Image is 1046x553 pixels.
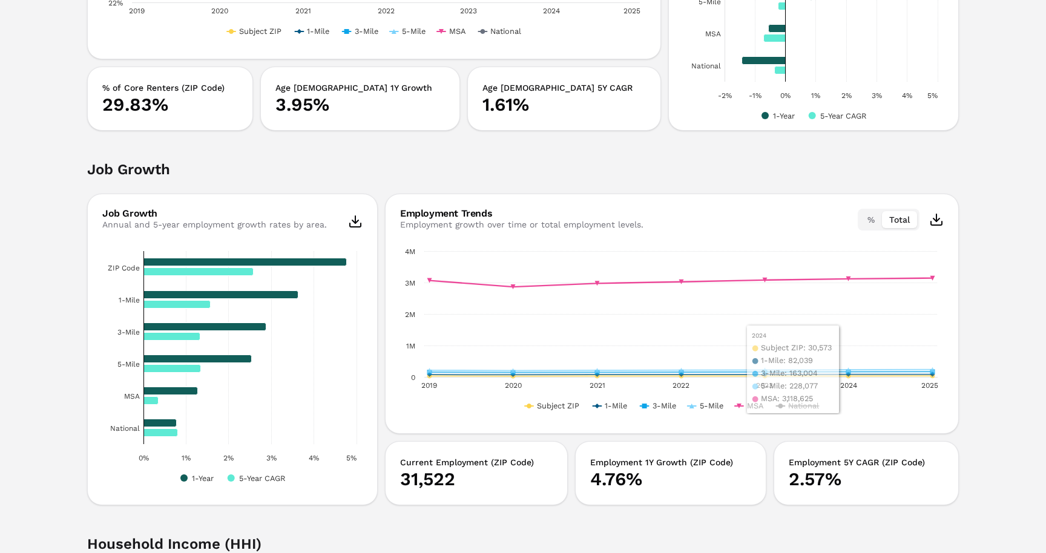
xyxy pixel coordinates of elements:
p: 4.76% [590,468,752,490]
div: Annual and 5-year employment growth rates by area. [102,218,327,231]
text: -2% [718,91,732,100]
text: National [490,27,521,36]
text: 4M [405,247,415,256]
div: Employment growth over time or total employment levels. [400,218,643,231]
text: ZIP Code [108,264,140,272]
path: 2024, 228,077. 5-Mile. [846,367,851,372]
path: 2023, 29,184. Subject ZIP. [763,373,768,378]
text: 5% [927,91,938,100]
path: 2025, 235,058. 5-Mile. [930,367,935,372]
text: Subject ZIP [537,401,579,410]
text: 1-Year [773,111,795,120]
path: National, 0.008019. 5-Year CAGR. [144,429,178,437]
h3: Employment 5Y CAGR (ZIP Code) [789,456,944,468]
text: 1% [182,454,191,462]
path: 2020, 71,668. 1-Mile. [511,372,516,377]
text: 1-Year [192,474,214,483]
g: 5-Mile, line 4 of 6 with 7 data points. [427,367,935,373]
path: 2022, 3,024,715. MSA. [679,280,684,284]
g: 5-Year CAGR, bar series 2 of 2 with 6 bars. [144,268,254,437]
text: National [691,62,721,70]
div: Job Growth [102,209,327,218]
button: % [860,211,882,228]
path: 3-Mile, 0.0288. 1-Year. [144,323,266,331]
text: 3% [872,91,882,100]
path: MSA, 0.003419. 5-Year CAGR. [144,397,159,405]
p: 1.61% [482,94,646,116]
text: 1-Mile [119,296,140,304]
svg: Interactive chart [400,245,944,414]
text: 2M [405,310,415,319]
path: 5-Mile, 0.0253. 1-Year. [144,355,252,363]
div: Chart. Highcharts interactive chart. [400,245,944,414]
path: 2021, 210,099. 5-Mile. [595,368,600,373]
p: 31,522 [400,468,553,490]
h3: Age [DEMOGRAPHIC_DATA] 5Y CAGR [482,82,646,94]
path: 2021, 74,803. 1-Mile. [595,372,600,377]
text: 2022 [673,381,689,390]
p: 29.83% [102,94,238,116]
text: 2% [223,454,234,462]
path: 2023, 3,079,460. MSA. [763,278,768,283]
text: 2025 [921,381,938,390]
path: ZIP Code, 0.025723. 5-Year CAGR. [144,268,254,276]
path: 2020, 2,863,621. MSA. [511,284,516,289]
path: MSA, -0.007091. 5-Year CAGR. [764,34,786,42]
text: 4% [309,454,319,462]
text: 2020 [505,381,522,390]
text: National [788,401,819,410]
path: 2022, 28,340. Subject ZIP. [679,374,684,379]
p: 2.57% [789,468,944,490]
text: 2024 [543,7,560,15]
path: 5-Mile, -0.002416. 5-Year CAGR. [778,2,786,10]
text: Subject ZIP [239,27,281,36]
text: 3% [266,454,277,462]
g: 1-Year, bar series 1 of 2 with 6 bars. [144,258,347,427]
text: 2020 [211,7,228,15]
path: 5-Mile, 0.013383. 5-Year CAGR. [144,365,201,373]
path: 2019, 213,409. 5-Mile. [427,368,432,373]
text: 1M [406,342,415,350]
text: 2019 [421,381,437,390]
text: 2023 [756,381,773,390]
path: 2025, 3,141,804. MSA. [930,276,935,281]
text: 3-Mile [653,401,676,410]
h3: Age [DEMOGRAPHIC_DATA] 1Y Growth [275,82,446,94]
path: 3-Mile, 0.013292. 5-Year CAGR. [144,333,200,341]
path: 1-Mile, 0.0363. 1-Year. [144,291,298,299]
h3: Current Employment (ZIP Code) [400,456,553,468]
text: 2% [841,91,852,100]
path: 2024, 3,118,625. MSA. [846,276,851,281]
svg: Interactive chart [102,245,363,487]
path: 1-Mile, 0.015747. 5-Year CAGR. [144,301,211,309]
h3: Employment 1Y Growth (ZIP Code) [590,456,752,468]
text: MSA [747,401,764,410]
path: MSA, -0.0055. 1-Year. [769,25,786,33]
text: 2023 [460,7,477,15]
text: MSA [705,30,721,38]
g: MSA, line 5 of 6 with 7 data points. [427,276,935,289]
text: -1% [749,91,761,100]
path: 2021, 2,974,688. MSA. [595,281,600,286]
text: MSA [124,392,140,401]
text: 4% [902,91,912,100]
text: 5-Year CAGR [820,111,867,120]
text: 2022 [378,7,395,15]
text: 5-Year CAGR [239,474,286,483]
text: 2019 [129,7,145,15]
p: 3.95% [275,94,446,116]
h3: % of Core Renters (ZIP Code) [102,82,238,94]
text: 2021 [590,381,605,390]
path: 2023, 222,448. 5-Mile. [763,367,768,372]
path: ZIP Code, 0.0476. 1-Year. [144,258,347,266]
div: Chart. Highcharts interactive chart. [102,245,363,487]
path: 2019, 3,065,854. MSA. [427,278,432,283]
path: National, 0.0077. 1-Year. [144,419,177,427]
path: 2025, 31,522. Subject ZIP. [930,373,935,378]
text: National [110,424,140,433]
text: 2024 [840,381,857,390]
path: 2022, 217,939. 5-Mile. [679,368,684,373]
text: 5-Mile [402,27,426,36]
path: National, -0.003613. 5-Year CAGR. [775,67,786,74]
text: 1-Mile [605,401,627,410]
